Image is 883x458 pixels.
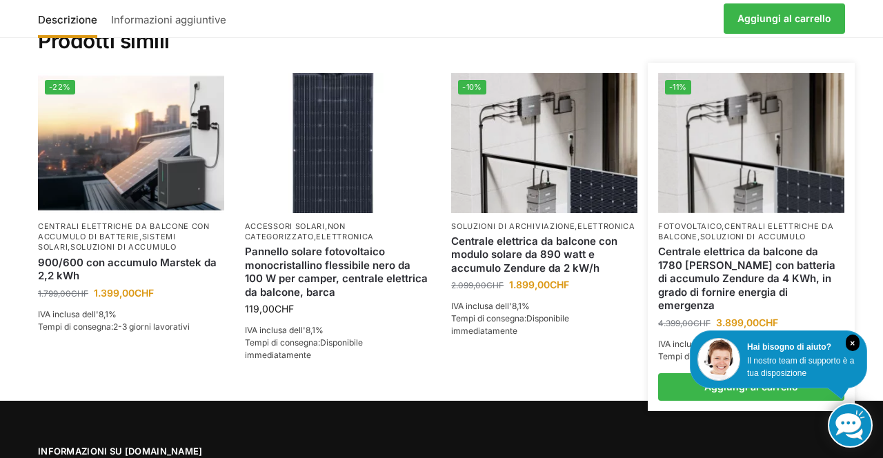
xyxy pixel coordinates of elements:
font: Hai bisogno di aiuto? [747,342,831,352]
font: 4.399,00 [658,318,693,328]
font: 119,00 [245,303,275,315]
font: , [314,232,317,241]
font: CHF [693,318,711,328]
a: Centrale elettrica da balcone da 1780 Watt con batteria di accumulo Zendure da 4 KWh, in grado di... [658,245,844,312]
a: Non categorizzato [245,221,346,241]
a: soluzioni di accumulo [700,232,806,241]
font: IVA inclusa dell'8,1% [451,301,530,311]
font: 2-3 giorni lavorativi [113,321,190,332]
font: CHF [759,317,778,328]
font: Il nostro team di supporto è a tua disposizione [747,356,854,378]
font: , [325,221,328,231]
font: , [139,232,142,241]
a: Soluzioni di archiviazione [451,221,575,231]
font: IVA inclusa dell'8,1% [245,325,324,335]
font: Aggiungi al carrello [704,381,798,392]
font: , [68,242,70,252]
font: , [722,221,724,231]
a: Elettronica [577,221,635,231]
font: Tempi di consegna: [245,337,320,348]
img: Modulo solare flessibile da 100 watt [245,73,431,212]
font: Informazioni su [DOMAIN_NAME] [38,446,203,457]
img: Accumulo di energia solare Zendure per centrali elettriche da balcone [658,73,844,212]
font: CHF [275,303,294,315]
font: 3.899,00 [716,317,759,328]
a: Elettronica [316,232,374,241]
font: , [575,221,577,231]
font: Disponibile immediatamente [245,337,363,360]
font: CHF [71,288,88,299]
font: CHF [550,279,569,290]
img: Assistenza clienti [697,338,740,381]
a: 900/600 con accumulo Marstek da 2,2 kWh [38,256,224,283]
font: 900/600 con accumulo Marstek da 2,2 kWh [38,256,217,283]
font: IVA inclusa dell'8,1% [38,309,117,319]
a: -10%Centrale elettrica da balcone con modulo solare da 890 watt e accumulo Zendure da 2 kW/h [451,73,637,212]
a: sistemi solari [38,232,176,252]
font: Centrale elettrica da balcone con modulo solare da 890 watt e accumulo Zendure da 2 kW/h [451,235,617,275]
a: Aggiungi al carrello: “Centrale elettrica da balcone da 1780 Watt con accumulo di batterie Zendur... [658,373,844,401]
font: IVA inclusa dell'8,1% [658,339,737,349]
a: centrali elettriche da balcone [658,221,834,241]
a: Accessori solari [245,221,325,231]
a: Pannello solare fotovoltaico monocristallino flessibile nero da 100 W per camper, centrale elettr... [245,245,431,299]
font: Centrale elettrica da balcone da 1780 [PERSON_NAME] con batteria di accumulo Zendure da 4 KWh, in... [658,245,835,312]
font: 1.399,00 [94,287,135,299]
font: × [850,339,855,348]
i: Vicino [846,335,860,351]
a: Fotovoltaico [658,221,722,231]
font: Tempi di consegna: [451,313,526,323]
font: 2.099,00 [451,280,486,290]
font: CHF [486,280,504,290]
a: -22%Centrale elettrica da balcone con accumulo Marstek [38,73,224,212]
font: Prodotti simili [38,28,170,53]
font: , [697,232,700,241]
font: 1.899,00 [509,279,550,290]
a: soluzioni di accumulo [70,242,177,252]
font: Pannello solare fotovoltaico monocristallino flessibile nero da 100 W per camper, centrale elettr... [245,245,428,299]
img: Centrale elettrica da balcone con modulo solare da 890 watt e accumulo Zendure da 2 kW/h [451,73,637,212]
font: 1.799,00 [38,288,71,299]
font: Tempi di consegna: [658,351,733,361]
a: Centrale elettrica da balcone con modulo solare da 890 watt e accumulo Zendure da 2 kW/h [451,235,637,275]
a: Centrali elettriche da balcone con accumulo di batterie [38,221,210,241]
img: Centrale elettrica da balcone con accumulo Marstek [38,73,224,212]
a: -11%Accumulo di energia solare Zendure per centrali elettriche da balcone [658,73,844,212]
font: Tempi di consegna: [38,321,113,332]
font: CHF [135,287,154,299]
